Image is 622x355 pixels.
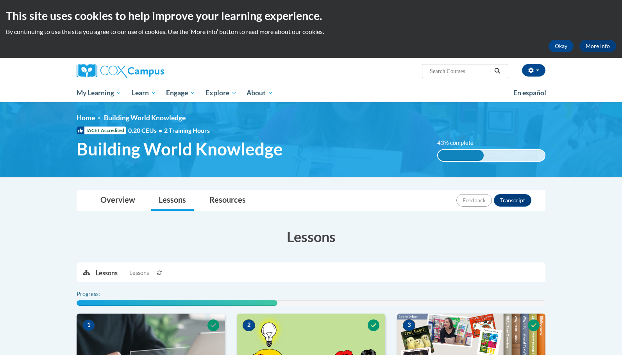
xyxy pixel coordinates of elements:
[508,85,551,101] a: En español
[82,319,95,331] span: 1
[247,88,273,98] span: About
[77,127,126,134] span: IACET Accredited
[403,319,415,331] span: 3
[522,64,545,77] button: Account Settings
[151,190,194,211] a: Lessons
[104,114,186,122] span: Building World Knowledge
[6,27,616,36] p: By continuing to use the site you agree to our use of cookies. Use the ‘More info’ button to read...
[77,88,122,98] span: My Learning
[96,269,118,277] p: Lessons
[492,66,503,76] button: Search
[206,88,237,98] span: Explore
[77,227,545,246] h3: Lessons
[166,88,195,98] span: Engage
[164,127,210,134] span: 2 Training Hours
[438,150,484,161] div: 43% complete
[77,64,164,78] img: Cox Campus
[456,194,492,207] button: Feedback
[77,64,225,78] a: Cox Campus
[243,319,255,331] span: 2
[579,40,616,52] a: More Info
[128,126,164,135] span: 0.20 CEUs
[93,190,143,211] a: Overview
[77,114,95,122] a: Home
[132,88,156,98] span: Learn
[127,84,161,102] a: Learn
[71,84,127,102] a: My Learning
[77,290,122,298] label: Progress:
[549,40,574,52] button: Okay
[494,194,531,207] button: Transcript
[77,139,283,159] span: Building World Knowledge
[437,139,482,147] label: 43% complete
[242,84,279,102] a: About
[161,84,200,102] a: Engage
[65,84,557,102] div: Main menu
[429,66,492,76] input: Search Courses
[513,89,546,97] span: En español
[200,84,242,102] a: Explore
[159,127,162,134] span: •
[129,269,149,277] span: Lessons
[202,190,254,211] a: Resources
[6,8,616,23] h2: This site uses cookies to help improve your learning experience.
